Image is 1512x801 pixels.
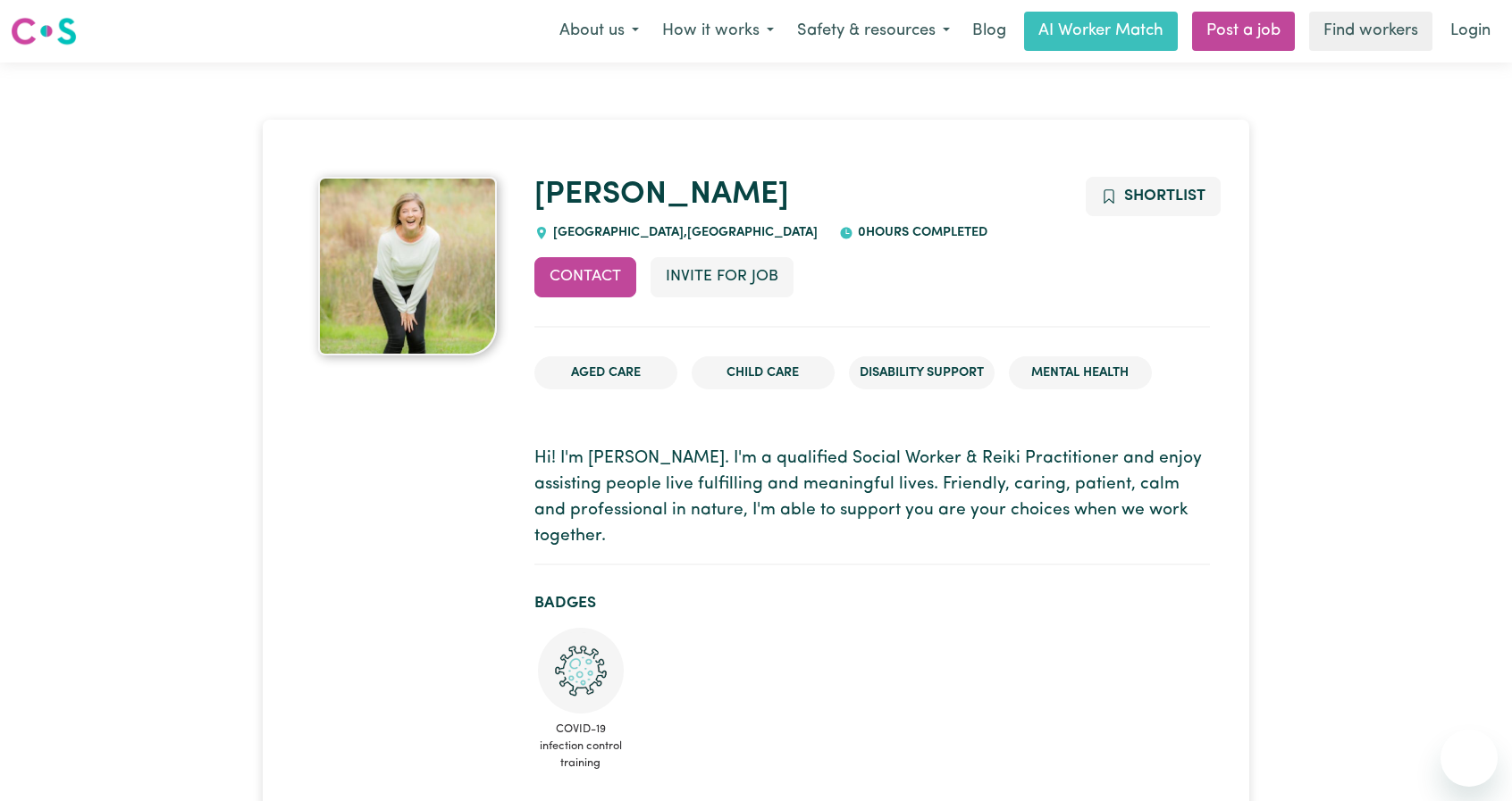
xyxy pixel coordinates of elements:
iframe: Button to launch messaging window [1441,730,1498,787]
img: Careseekers logo [11,15,77,47]
p: Hi! I'm [PERSON_NAME]. I'm a qualified Social Worker & Reiki Practitioner and enjoy assisting peo... [534,446,1210,549]
span: COVID-19 infection control training [534,713,627,780]
a: Careseekers logo [11,11,77,52]
a: [PERSON_NAME] [534,179,789,211]
button: Invite for Job [651,257,794,296]
h2: Badges [534,594,1210,613]
li: Child care [692,356,835,390]
a: Elizabeth's profile picture' [302,177,513,355]
button: About us [548,13,651,50]
button: Contact [534,257,636,296]
li: Disability Support [849,356,995,390]
a: Blog [962,12,1017,51]
button: Safety & resources [785,13,962,50]
li: Mental Health [1009,356,1152,390]
button: How it works [651,13,785,50]
span: 0 hours completed [853,226,987,239]
li: Aged Care [534,356,677,390]
a: Login [1440,12,1501,51]
a: AI Worker Match [1024,12,1178,51]
img: Elizabeth [318,177,497,355]
a: Find workers [1309,12,1432,51]
a: Post a job [1192,12,1295,51]
img: CS Academy: COVID-19 Infection Control Training course completed [538,628,624,713]
span: Shortlist [1124,188,1205,204]
span: [GEOGRAPHIC_DATA] , [GEOGRAPHIC_DATA] [549,226,818,239]
button: Add to shortlist [1086,177,1221,216]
